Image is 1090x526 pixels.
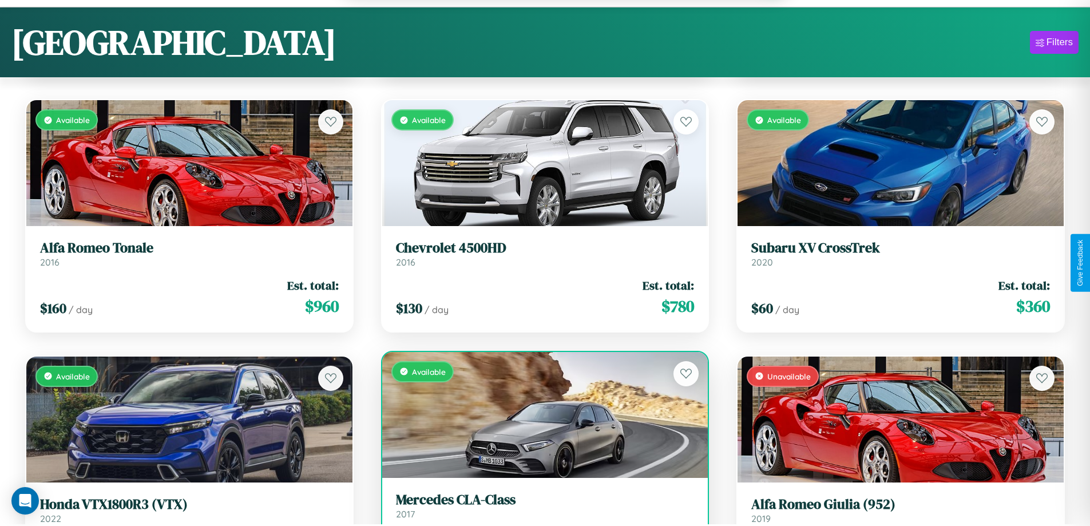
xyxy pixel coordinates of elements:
span: 2016 [40,256,60,268]
span: Available [56,371,90,381]
span: / day [69,304,93,315]
h3: Alfa Romeo Tonale [40,240,339,256]
a: Mercedes CLA-Class2017 [396,492,695,520]
a: Subaru XV CrossTrek2020 [751,240,1050,268]
span: 2017 [396,508,415,520]
span: Available [412,367,446,377]
span: Available [412,115,446,125]
span: Est. total: [643,277,694,294]
div: Filters [1047,37,1073,48]
span: $ 960 [305,295,339,318]
button: Filters [1030,31,1079,54]
span: $ 60 [751,299,773,318]
span: 2020 [751,256,773,268]
span: Est. total: [287,277,339,294]
h3: Chevrolet 4500HD [396,240,695,256]
span: 2016 [396,256,415,268]
span: 2019 [751,513,771,524]
span: / day [775,304,799,315]
div: Give Feedback [1076,240,1084,286]
h1: [GEOGRAPHIC_DATA] [11,19,336,66]
a: Chevrolet 4500HD2016 [396,240,695,268]
a: Alfa Romeo Giulia (952)2019 [751,496,1050,524]
a: Honda VTX1800R3 (VTX)2022 [40,496,339,524]
h3: Mercedes CLA-Class [396,492,695,508]
h3: Subaru XV CrossTrek [751,240,1050,256]
h3: Honda VTX1800R3 (VTX) [40,496,339,513]
span: / day [425,304,449,315]
div: Open Intercom Messenger [11,487,39,515]
a: Alfa Romeo Tonale2016 [40,240,339,268]
span: $ 360 [1016,295,1050,318]
span: $ 780 [661,295,694,318]
span: $ 160 [40,299,66,318]
h3: Alfa Romeo Giulia (952) [751,496,1050,513]
span: Available [767,115,801,125]
span: Unavailable [767,371,811,381]
span: Est. total: [998,277,1050,294]
span: 2022 [40,513,61,524]
span: $ 130 [396,299,422,318]
span: Available [56,115,90,125]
